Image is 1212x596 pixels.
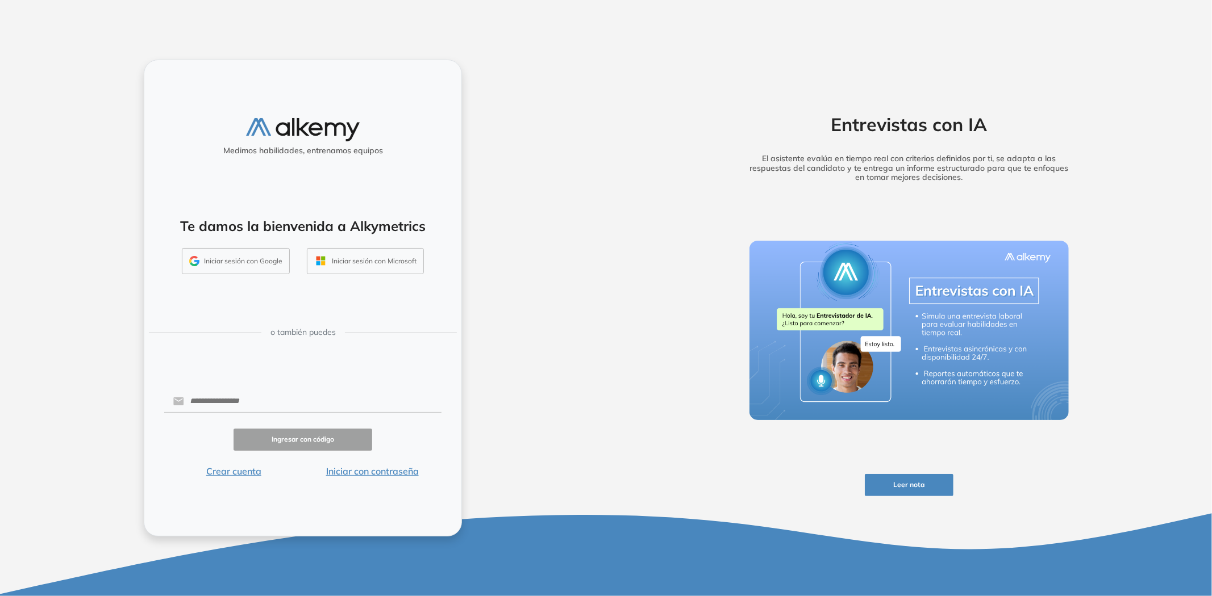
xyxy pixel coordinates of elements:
img: img-more-info [749,241,1069,420]
img: OUTLOOK_ICON [314,254,327,267]
img: GMAIL_ICON [189,256,199,266]
h4: Te damos la bienvenida a Alkymetrics [159,218,447,234]
button: Leer nota [865,474,953,496]
h2: Entrevistas con IA [732,114,1086,135]
h5: Medimos habilidades, entrenamos equipos [149,146,457,156]
span: o también puedes [270,326,336,338]
button: Ingresar con código [234,429,372,451]
h5: El asistente evalúa en tiempo real con criterios definidos por ti, se adapta a las respuestas del... [732,154,1086,182]
div: Widget de chat [1009,465,1212,596]
button: Iniciar sesión con Microsoft [307,248,424,274]
img: logo-alkemy [246,118,360,141]
button: Iniciar sesión con Google [182,248,290,274]
iframe: Chat Widget [1009,465,1212,596]
button: Crear cuenta [164,464,303,478]
button: Iniciar con contraseña [303,464,442,478]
